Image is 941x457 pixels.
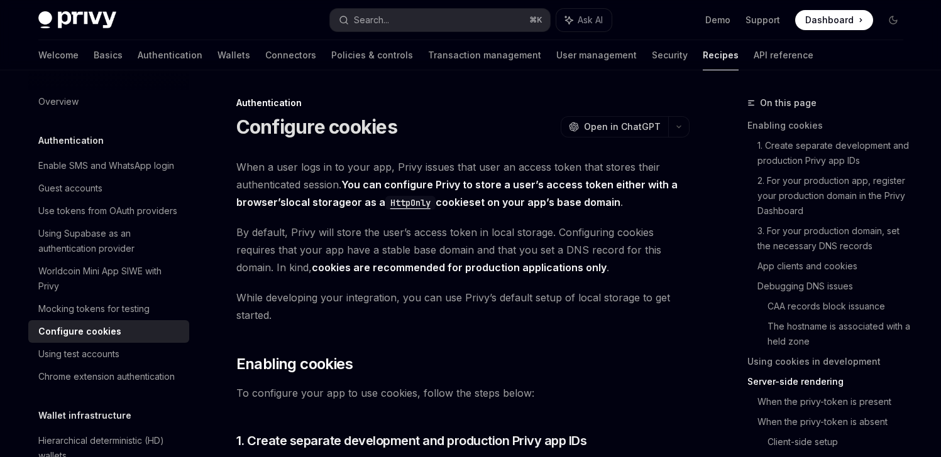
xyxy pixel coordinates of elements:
[38,369,175,384] div: Chrome extension authentication
[705,14,730,26] a: Demo
[38,40,79,70] a: Welcome
[768,432,913,452] a: Client-side setup
[757,392,913,412] a: When the privy-token is present
[768,296,913,316] a: CAA records block issuance
[236,384,690,402] span: To configure your app to use cookies, follow the steps below:
[428,40,541,70] a: Transaction management
[94,40,123,70] a: Basics
[38,181,102,196] div: Guest accounts
[28,154,189,177] a: Enable SMS and WhatsApp login
[38,301,150,316] div: Mocking tokens for testing
[331,40,413,70] a: Policies & controls
[757,136,913,171] a: 1. Create separate development and production Privy app IDs
[28,200,189,222] a: Use tokens from OAuth providers
[556,9,612,31] button: Ask AI
[703,40,739,70] a: Recipes
[561,116,668,137] button: Open in ChatGPT
[578,14,603,26] span: Ask AI
[28,320,189,343] a: Configure cookies
[385,196,469,208] a: HttpOnlycookie
[28,365,189,388] a: Chrome extension authentication
[265,40,316,70] a: Connectors
[38,11,116,29] img: dark logo
[757,221,913,256] a: 3. For your production domain, set the necessary DNS records
[652,40,688,70] a: Security
[768,316,913,352] a: The hostname is associated with a held zone
[746,14,780,26] a: Support
[757,171,913,221] a: 2. For your production app, register your production domain in the Privy Dashboard
[584,121,661,133] span: Open in ChatGPT
[38,94,79,109] div: Overview
[28,343,189,365] a: Using test accounts
[236,354,353,374] span: Enabling cookies
[28,222,189,260] a: Using Supabase as an authentication provider
[556,40,637,70] a: User management
[38,158,174,173] div: Enable SMS and WhatsApp login
[236,432,587,449] span: 1. Create separate development and production Privy app IDs
[757,276,913,296] a: Debugging DNS issues
[757,412,913,432] a: When the privy-token is absent
[38,347,119,362] div: Using test accounts
[236,158,690,211] span: When a user logs in to your app, Privy issues that user an access token that stores their authent...
[330,9,550,31] button: Search...⌘K
[747,116,913,136] a: Enabling cookies
[236,223,690,276] span: By default, Privy will store the user’s access token in local storage. Configuring cookies requir...
[28,177,189,200] a: Guest accounts
[236,97,690,109] div: Authentication
[286,196,351,209] a: local storage
[236,178,678,209] strong: You can configure Privy to store a user’s access token either with a browser’s or as a set on you...
[529,15,542,25] span: ⌘ K
[354,13,389,28] div: Search...
[38,408,131,423] h5: Wallet infrastructure
[236,116,397,138] h1: Configure cookies
[747,352,913,372] a: Using cookies in development
[38,203,177,218] div: Use tokens from OAuth providers
[38,264,182,294] div: Worldcoin Mini App SIWE with Privy
[236,289,690,324] span: While developing your integration, you can use Privy’s default setup of local storage to get star...
[385,196,436,210] code: HttpOnly
[38,133,104,148] h5: Authentication
[805,14,854,26] span: Dashboard
[795,10,873,30] a: Dashboard
[757,256,913,276] a: App clients and cookies
[217,40,250,70] a: Wallets
[38,226,182,256] div: Using Supabase as an authentication provider
[883,10,903,30] button: Toggle dark mode
[28,298,189,320] a: Mocking tokens for testing
[138,40,202,70] a: Authentication
[38,324,121,339] div: Configure cookies
[747,372,913,392] a: Server-side rendering
[28,260,189,298] a: Worldcoin Mini App SIWE with Privy
[754,40,813,70] a: API reference
[312,261,607,274] strong: cookies are recommended for production applications only
[28,90,189,113] a: Overview
[760,95,817,110] span: On this page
